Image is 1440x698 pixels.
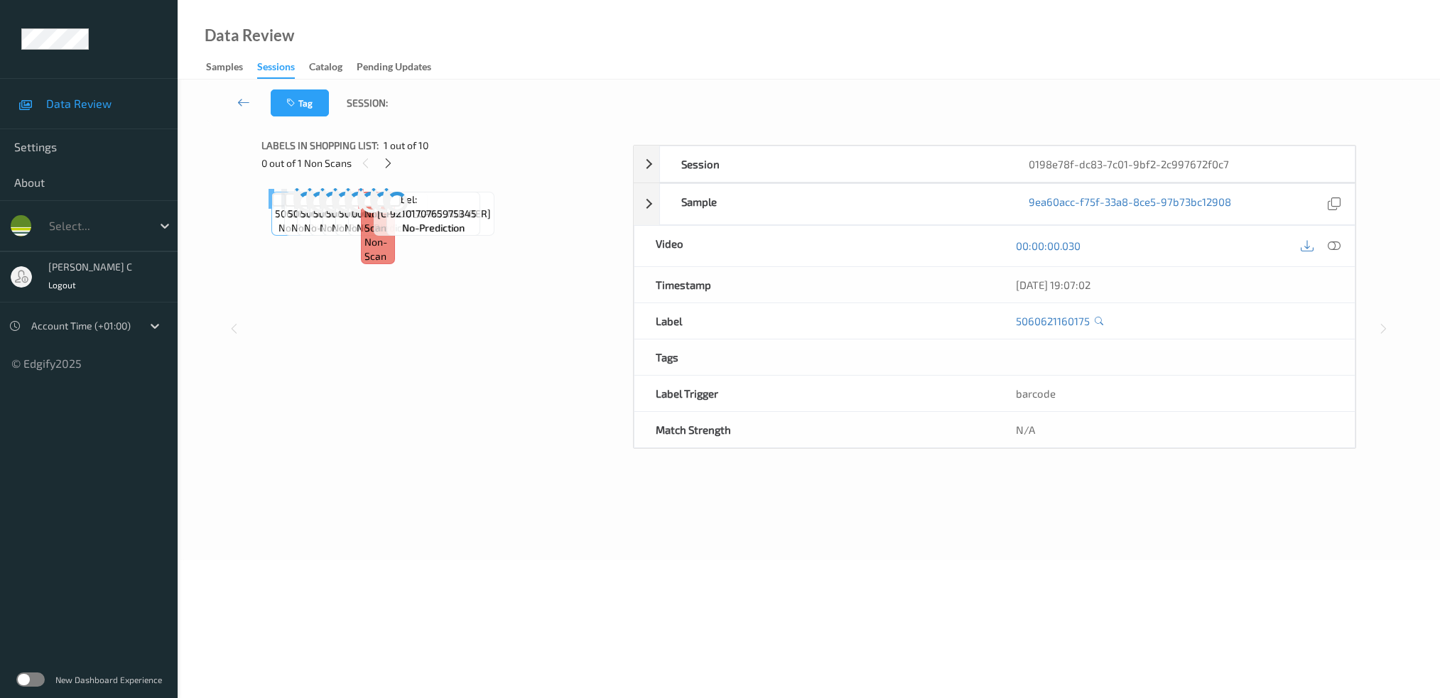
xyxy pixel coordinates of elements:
[634,376,995,411] div: Label Trigger
[1016,278,1333,292] div: [DATE] 19:07:02
[309,60,342,77] div: Catalog
[1016,314,1090,328] a: 5060621160175
[384,138,428,153] span: 1 out of 10
[257,60,295,79] div: Sessions
[634,267,995,302] div: Timestamp
[634,303,995,339] div: Label
[364,235,391,263] span: non-scan
[309,58,357,77] a: Catalog
[357,60,431,77] div: Pending Updates
[634,183,1355,225] div: Sample9ea60acc-f75f-33a8-8ce5-97b73bc12908
[390,192,477,221] span: Label: 9210170765975345
[995,412,1355,447] div: N/A
[261,154,623,172] div: 0 out of 1 Non Scans
[347,96,388,110] span: Session:
[206,58,257,77] a: Samples
[634,146,1355,182] div: Session0198e78f-dc83-7c01-9bf2-2c997672f0c7
[1007,146,1355,182] div: 0198e78f-dc83-7c01-9bf2-2c997672f0c7
[995,376,1355,411] div: barcode
[271,89,329,116] button: Tag
[1016,239,1081,253] a: 00:00:00.030
[278,221,341,235] span: no-prediction
[357,58,445,77] a: Pending Updates
[660,184,1007,224] div: Sample
[357,221,419,235] span: no-prediction
[1029,195,1231,214] a: 9ea60acc-f75f-33a8-8ce5-97b73bc12908
[402,221,465,235] span: no-prediction
[332,221,394,235] span: no-prediction
[660,146,1007,182] div: Session
[205,28,294,43] div: Data Review
[304,221,367,235] span: no-prediction
[291,221,354,235] span: no-prediction
[257,58,309,79] a: Sessions
[261,138,379,153] span: Labels in shopping list:
[634,412,995,447] div: Match Strength
[345,221,407,235] span: no-prediction
[320,221,382,235] span: no-prediction
[206,60,243,77] div: Samples
[634,339,995,375] div: Tags
[634,226,995,266] div: Video
[364,192,391,235] span: Label: Non-Scan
